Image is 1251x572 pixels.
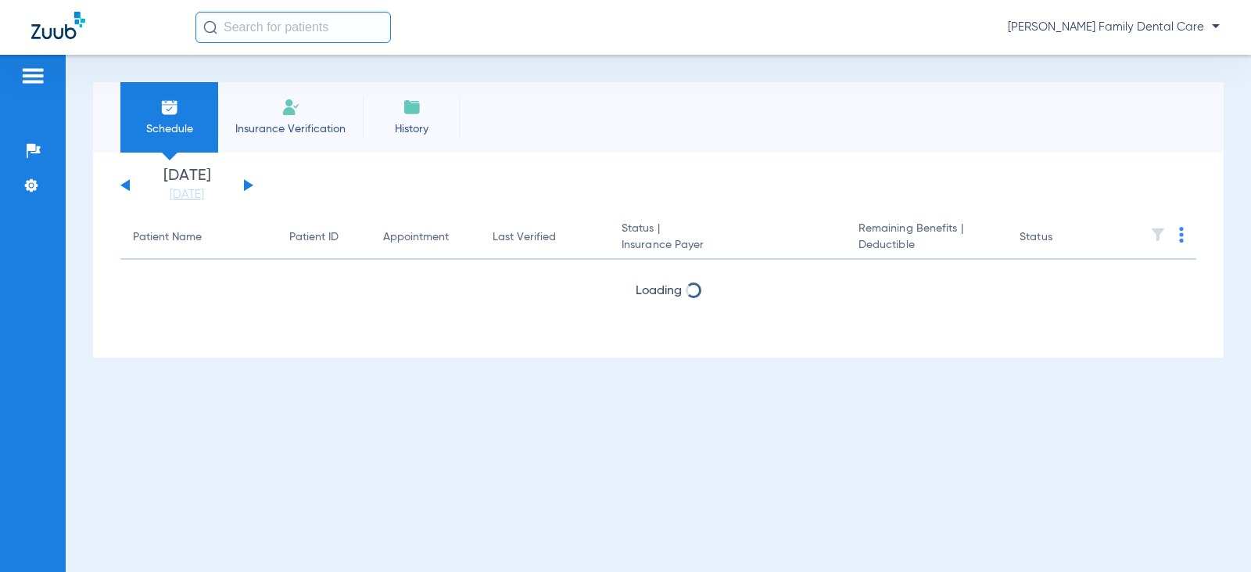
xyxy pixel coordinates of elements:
div: Last Verified [493,229,597,246]
span: [PERSON_NAME] Family Dental Care [1008,20,1220,35]
img: Zuub Logo [31,12,85,39]
input: Search for patients [195,12,391,43]
span: Deductible [858,237,995,254]
span: Insurance Verification [230,121,351,137]
th: Status | [609,216,846,260]
img: Search Icon [203,20,217,34]
img: Schedule [160,98,179,117]
div: Patient ID [289,229,358,246]
img: Manual Insurance Verification [281,98,300,117]
span: Schedule [132,121,206,137]
div: Last Verified [493,229,556,246]
th: Remaining Benefits | [846,216,1007,260]
div: Patient ID [289,229,339,246]
img: group-dot-blue.svg [1179,227,1184,243]
div: Patient Name [133,229,264,246]
img: hamburger-icon [20,67,45,85]
li: [DATE] [140,168,234,203]
div: Patient Name [133,229,202,246]
div: Appointment [383,229,468,246]
div: Appointment [383,229,449,246]
span: Loading [636,285,682,297]
th: Status [1007,216,1113,260]
span: Insurance Payer [622,237,833,254]
img: History [403,98,421,117]
span: History [375,121,449,137]
img: filter.svg [1150,227,1166,243]
a: [DATE] [140,187,234,203]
